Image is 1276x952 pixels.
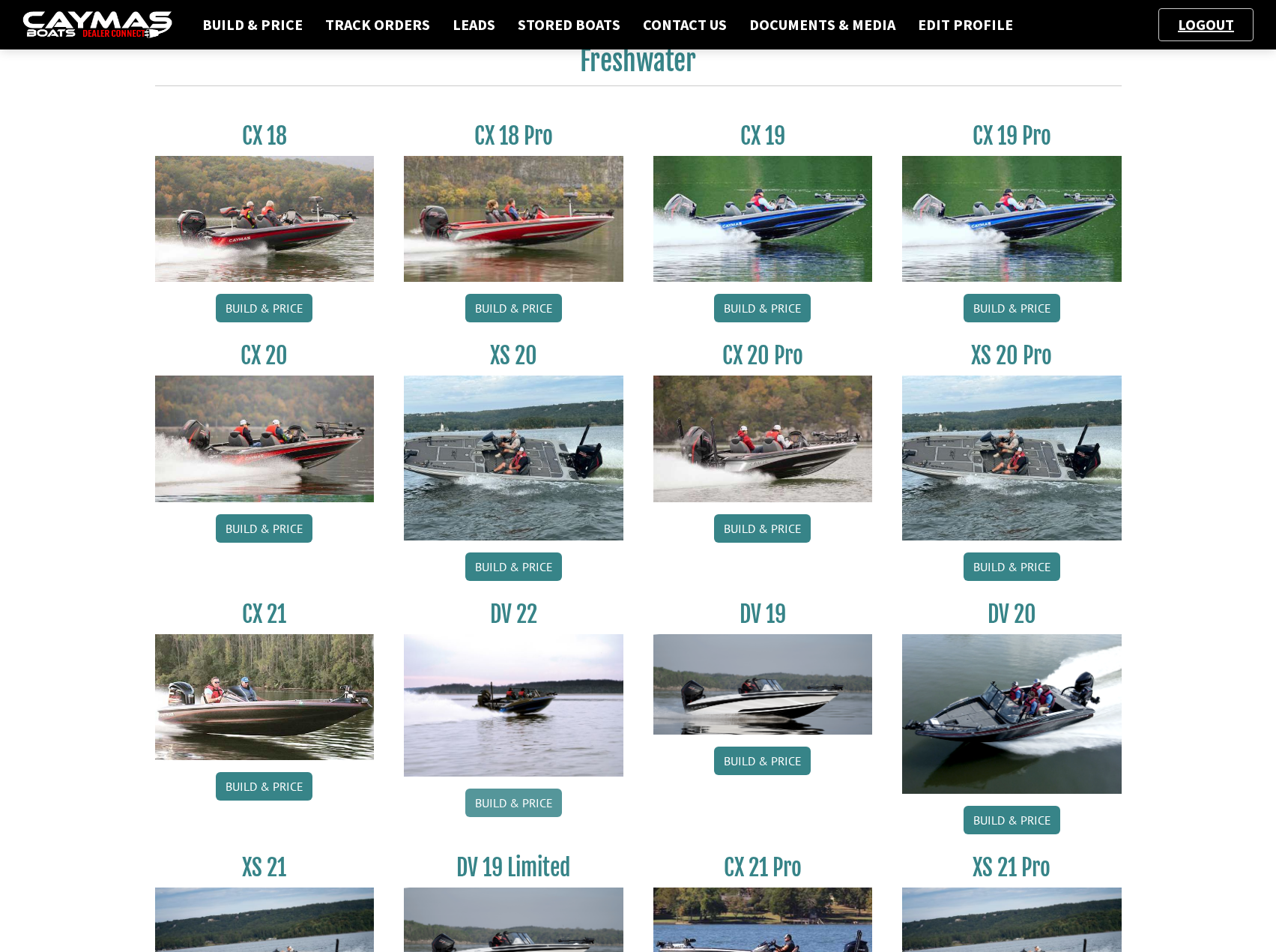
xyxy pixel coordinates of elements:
[964,806,1060,834] a: Build & Price
[653,600,873,628] h3: DV 19
[155,156,375,282] img: CX-18S_thumbnail.jpg
[318,15,438,34] a: Track Orders
[902,634,1122,794] img: DV_20_from_website_for_caymas_connect.png
[404,854,623,882] h3: DV 19 Limited
[404,156,623,282] img: CX-18SS_thumbnail.jpg
[635,15,734,34] a: Contact Us
[910,15,1021,34] a: Edit Profile
[653,634,873,735] img: dv-19-ban_from_website_for_caymas_connect.png
[155,600,375,628] h3: CX 21
[404,342,623,370] h3: XS 20
[1170,15,1242,34] a: Logout
[465,789,562,817] a: Build & Price
[155,122,375,150] h3: CX 18
[902,854,1122,882] h3: XS 21 Pro
[155,44,1122,86] h2: Freshwater
[216,772,312,801] a: Build & Price
[404,376,623,540] img: XS_20_resized.jpg
[964,294,1060,322] a: Build & Price
[510,15,628,34] a: Stored Boats
[155,376,375,501] img: CX-20_thumbnail.jpg
[714,514,811,543] a: Build & Price
[465,294,562,322] a: Build & Price
[653,376,873,501] img: CX-20Pro_thumbnail.jpg
[404,600,623,628] h3: DV 22
[653,342,873,370] h3: CX 20 Pro
[404,122,623,150] h3: CX 18 Pro
[902,122,1122,150] h3: CX 19 Pro
[445,15,503,34] a: Leads
[714,294,811,322] a: Build & Price
[902,376,1122,540] img: XS_20_resized.jpg
[404,634,623,777] img: DV22_original_motor_cropped_for_caymas_connect.jpg
[653,122,873,150] h3: CX 19
[742,15,903,34] a: Documents & Media
[653,156,873,282] img: CX19_thumbnail.jpg
[714,747,811,775] a: Build & Price
[216,294,312,322] a: Build & Price
[22,11,172,39] img: caymas-dealer-connect-2ed40d3bc7270c1d8d7ffb4b79bf05adc795679939227970def78ec6f6c03838.gif
[902,600,1122,628] h3: DV 20
[653,854,873,882] h3: CX 21 Pro
[902,156,1122,282] img: CX19_thumbnail.jpg
[465,552,562,581] a: Build & Price
[155,634,375,760] img: CX21_thumb.jpg
[155,342,375,370] h3: CX 20
[155,854,375,882] h3: XS 21
[964,552,1060,581] a: Build & Price
[195,15,310,34] a: Build & Price
[216,514,312,543] a: Build & Price
[902,342,1122,370] h3: XS 20 Pro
